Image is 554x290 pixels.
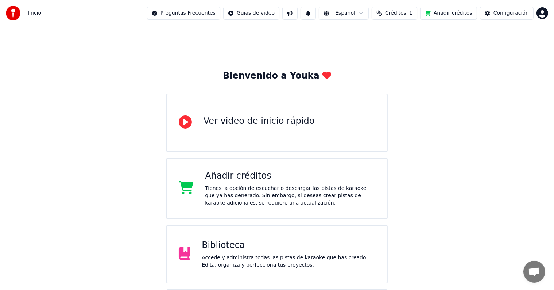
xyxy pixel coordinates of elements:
div: Añadir créditos [205,170,375,182]
span: 1 [409,9,412,17]
button: Añadir créditos [420,7,477,20]
button: Guías de video [223,7,279,20]
span: Créditos [385,9,406,17]
div: Tienes la opción de escuchar o descargar las pistas de karaoke que ya has generado. Sin embargo, ... [205,185,375,207]
div: Biblioteca [202,240,375,251]
button: Preguntas Frecuentes [147,7,220,20]
nav: breadcrumb [28,9,41,17]
span: Inicio [28,9,41,17]
div: Ver video de inicio rápido [204,115,315,127]
div: Configuración [493,9,529,17]
div: Accede y administra todas las pistas de karaoke que has creado. Edita, organiza y perfecciona tus... [202,254,375,269]
div: Bienvenido a Youka [223,70,331,82]
a: Chat abierto [523,261,545,283]
img: youka [6,6,20,20]
button: Créditos1 [372,7,417,20]
button: Configuración [480,7,534,20]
